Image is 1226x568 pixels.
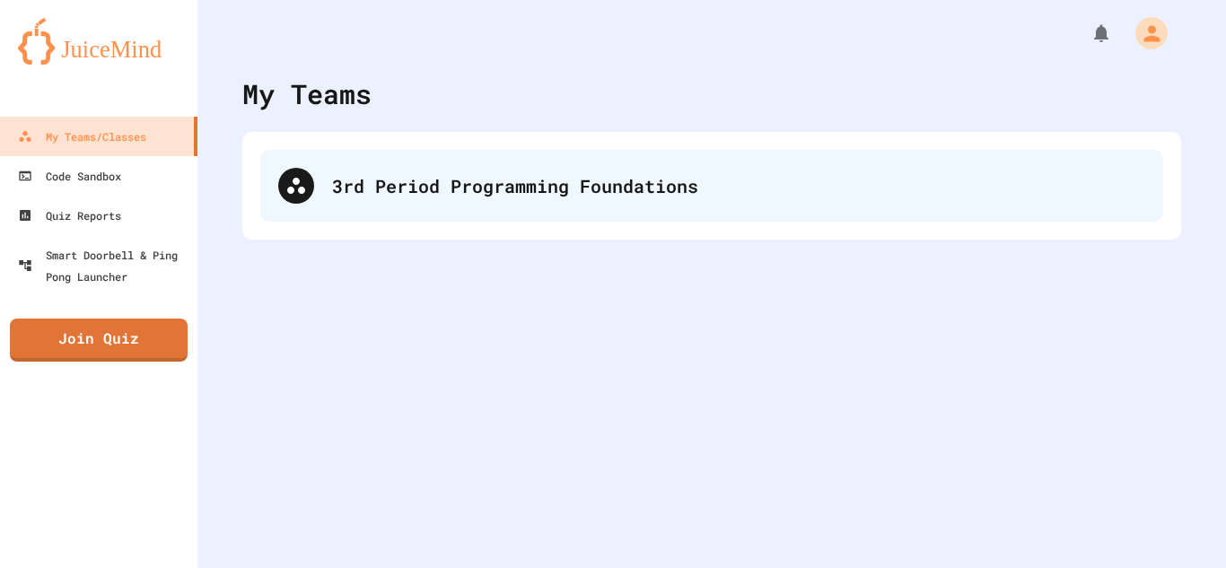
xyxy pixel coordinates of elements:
[332,172,1145,199] div: 3rd Period Programming Foundations
[18,165,121,187] div: Code Sandbox
[242,74,372,114] div: My Teams
[18,18,180,65] img: logo-orange.svg
[18,244,190,287] div: Smart Doorbell & Ping Pong Launcher
[18,205,121,226] div: Quiz Reports
[1057,18,1117,48] div: My Notifications
[260,150,1163,222] div: 3rd Period Programming Foundations
[1117,13,1172,54] div: My Account
[18,126,146,147] div: My Teams/Classes
[10,319,188,362] a: Join Quiz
